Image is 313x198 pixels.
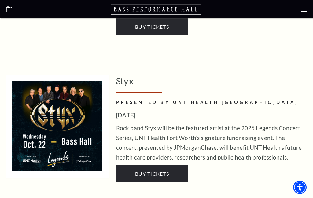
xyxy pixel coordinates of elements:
h2: PRESENTED BY UNT HEALTH [GEOGRAPHIC_DATA] [116,99,307,106]
a: Open this option [6,6,12,13]
a: Buy Tickets [116,18,188,35]
img: Styx [6,75,109,178]
div: Accessibility Menu [293,181,307,194]
p: Rock band Styx will be the featured artist at the 2025 Legends Concert Series, UNT Health Fort Wo... [116,123,307,162]
h3: Styx [116,75,307,93]
a: Open this option [111,3,202,15]
a: Buy Tickets [116,165,188,182]
h3: [DATE] [116,110,307,120]
span: Buy Tickets [135,171,169,177]
span: Buy Tickets [135,24,169,30]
